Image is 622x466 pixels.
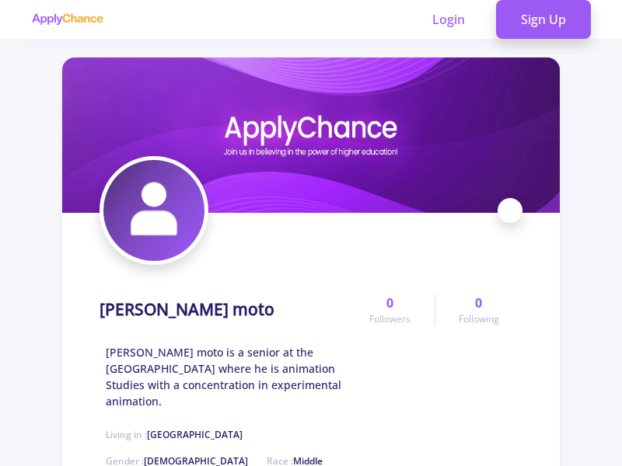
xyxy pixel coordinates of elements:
[147,428,243,441] span: [GEOGRAPHIC_DATA]
[31,13,103,26] img: applychance logo text only
[369,312,411,326] span: Followers
[346,294,434,326] a: 0Followers
[62,57,560,213] img: cheri motocover image
[475,294,482,312] span: 0
[459,312,499,326] span: Following
[435,294,522,326] a: 0Following
[100,300,274,319] h1: [PERSON_NAME] moto
[106,344,346,409] span: [PERSON_NAME] moto is a senior at the [GEOGRAPHIC_DATA] where he is animation Studies with a conc...
[103,160,204,261] img: cheri motoavatar
[106,428,243,441] span: Living in :
[386,294,393,312] span: 0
